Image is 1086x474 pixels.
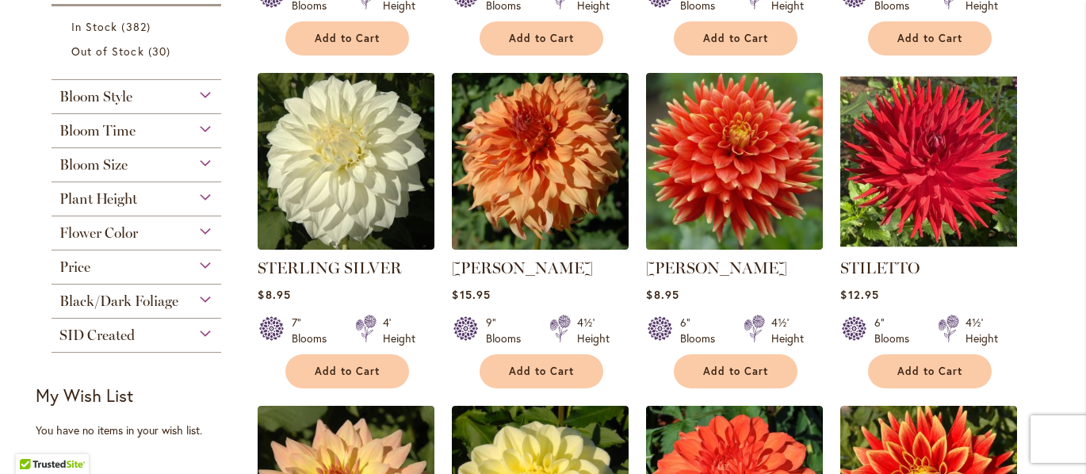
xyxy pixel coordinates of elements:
button: Add to Cart [674,21,797,55]
button: Add to Cart [480,354,603,388]
span: Add to Cart [703,32,768,45]
div: 7" Blooms [292,315,336,346]
span: 30 [148,43,174,59]
span: Add to Cart [897,365,962,378]
a: STILETTO [840,238,1017,253]
a: Steve Meggos [452,238,629,253]
span: Price [59,258,90,276]
span: Bloom Size [59,156,128,174]
strong: My Wish List [36,384,133,407]
div: 4½' Height [771,315,804,346]
span: $15.95 [452,287,490,302]
span: $12.95 [840,287,878,302]
span: Flower Color [59,224,138,242]
span: Bloom Style [59,88,132,105]
button: Add to Cart [285,354,409,388]
button: Add to Cart [480,21,603,55]
a: STERLING SILVER [258,258,402,277]
a: In Stock 382 [71,18,205,35]
span: Add to Cart [509,32,574,45]
a: STEVEN DAVID [646,238,823,253]
span: Add to Cart [703,365,768,378]
span: Plant Height [59,190,137,208]
span: $8.95 [646,287,679,302]
span: In Stock [71,19,117,34]
a: [PERSON_NAME] [646,258,787,277]
div: 4' Height [383,315,415,346]
button: Add to Cart [285,21,409,55]
button: Add to Cart [868,354,992,388]
div: 4½' Height [966,315,998,346]
a: Sterling Silver [258,238,434,253]
img: Sterling Silver [258,73,434,250]
span: Add to Cart [315,365,380,378]
span: $8.95 [258,287,290,302]
span: Add to Cart [897,32,962,45]
img: STEVEN DAVID [646,73,823,250]
div: 4½' Height [577,315,610,346]
a: Out of Stock 30 [71,43,205,59]
button: Add to Cart [674,354,797,388]
iframe: Launch Accessibility Center [12,418,56,462]
span: Bloom Time [59,122,136,140]
div: 6" Blooms [680,315,725,346]
button: Add to Cart [868,21,992,55]
span: SID Created [59,327,135,344]
a: STILETTO [840,258,920,277]
span: Add to Cart [315,32,380,45]
div: 9" Blooms [486,315,530,346]
img: STILETTO [840,73,1017,250]
a: [PERSON_NAME] [452,258,593,277]
span: Black/Dark Foliage [59,292,178,310]
div: 6" Blooms [874,315,919,346]
span: Out of Stock [71,44,144,59]
img: Steve Meggos [452,73,629,250]
div: You have no items in your wish list. [36,422,247,438]
span: 382 [121,18,154,35]
span: Add to Cart [509,365,574,378]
